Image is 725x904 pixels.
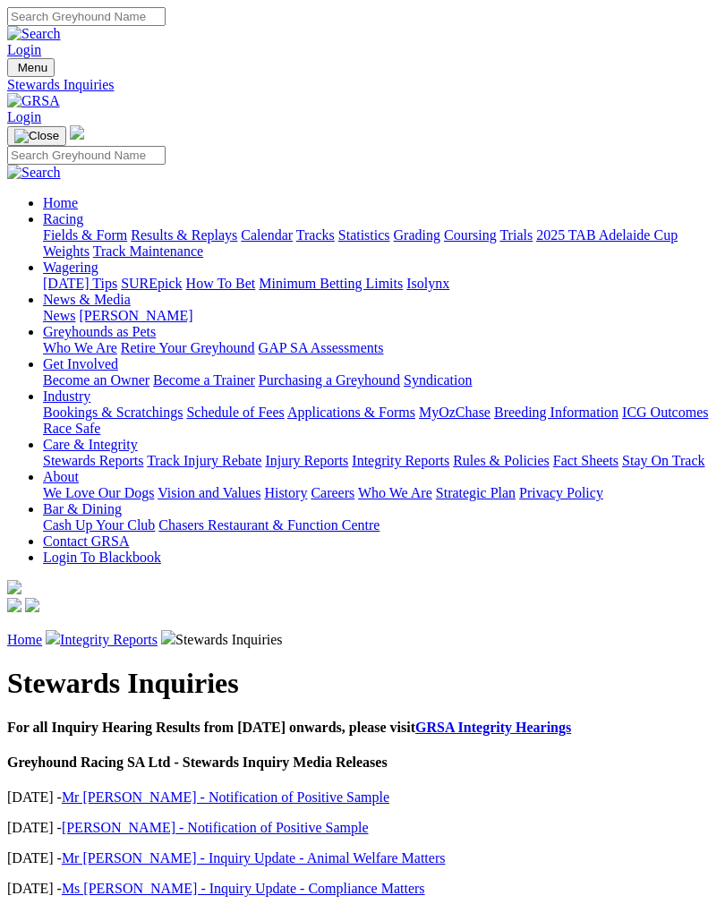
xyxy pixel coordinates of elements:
a: Stewards Reports [43,453,143,468]
button: Toggle navigation [7,58,55,77]
a: Integrity Reports [352,453,449,468]
img: Search [7,26,61,42]
a: Become a Trainer [153,372,255,388]
img: chevron-right.svg [46,630,60,644]
a: News [43,308,75,323]
a: Coursing [444,227,497,243]
div: Bar & Dining [43,517,718,533]
a: Vision and Values [158,485,260,500]
a: Industry [43,388,90,404]
a: Track Injury Rebate [147,453,261,468]
a: How To Bet [186,276,256,291]
a: Careers [311,485,354,500]
a: Bar & Dining [43,501,122,516]
a: Track Maintenance [93,243,203,259]
a: Mr [PERSON_NAME] - Notification of Positive Sample [62,789,389,805]
a: Who We Are [43,340,117,355]
img: GRSA [7,93,60,109]
a: Strategic Plan [436,485,516,500]
img: facebook.svg [7,598,21,612]
a: Login To Blackbook [43,550,161,565]
a: News & Media [43,292,131,307]
div: Wagering [43,276,718,292]
a: Greyhounds as Pets [43,324,156,339]
a: Privacy Policy [519,485,603,500]
a: Bookings & Scratchings [43,405,183,420]
a: GAP SA Assessments [259,340,384,355]
input: Search [7,7,166,26]
a: Schedule of Fees [186,405,284,420]
a: Ms [PERSON_NAME] - Inquiry Update - Compliance Matters [62,881,425,896]
a: Isolynx [406,276,449,291]
a: About [43,469,79,484]
a: Login [7,109,41,124]
h1: Stewards Inquiries [7,667,718,700]
a: GRSA Integrity Hearings [415,720,571,735]
a: Race Safe [43,421,100,436]
div: About [43,485,718,501]
a: Breeding Information [494,405,618,420]
p: [DATE] - [7,881,718,897]
a: Rules & Policies [453,453,550,468]
a: Fields & Form [43,227,127,243]
a: Home [43,195,78,210]
a: ICG Outcomes [622,405,708,420]
img: Search [7,165,61,181]
a: Wagering [43,260,98,275]
a: Become an Owner [43,372,149,388]
img: twitter.svg [25,598,39,612]
a: Racing [43,211,83,226]
a: We Love Our Dogs [43,485,154,500]
div: Care & Integrity [43,453,718,469]
a: Chasers Restaurant & Function Centre [158,517,380,533]
a: Tracks [296,227,335,243]
h4: Greyhound Racing SA Ltd - Stewards Inquiry Media Releases [7,755,718,771]
a: Purchasing a Greyhound [259,372,400,388]
a: 2025 TAB Adelaide Cup [536,227,678,243]
p: [DATE] - [7,789,718,806]
a: Calendar [241,227,293,243]
a: Grading [394,227,440,243]
a: Cash Up Your Club [43,517,155,533]
p: [DATE] - [7,820,718,836]
a: Statistics [338,227,390,243]
a: Stay On Track [622,453,704,468]
div: Greyhounds as Pets [43,340,718,356]
a: Injury Reports [265,453,348,468]
a: [PERSON_NAME] - Notification of Positive Sample [62,820,369,835]
a: History [264,485,307,500]
div: Industry [43,405,718,437]
a: Trials [499,227,533,243]
a: Applications & Forms [287,405,415,420]
div: News & Media [43,308,718,324]
div: Racing [43,227,718,260]
a: Home [7,632,42,647]
a: Weights [43,243,90,259]
a: Minimum Betting Limits [259,276,403,291]
a: Get Involved [43,356,118,371]
a: Retire Your Greyhound [121,340,255,355]
a: Mr [PERSON_NAME] - Inquiry Update - Animal Welfare Matters [62,850,446,866]
a: [PERSON_NAME] [79,308,192,323]
img: Close [14,129,59,143]
a: Login [7,42,41,57]
img: logo-grsa-white.png [7,580,21,594]
a: Care & Integrity [43,437,138,452]
a: Who We Are [358,485,432,500]
span: Menu [18,61,47,74]
a: SUREpick [121,276,182,291]
p: [DATE] - [7,850,718,866]
img: logo-grsa-white.png [70,125,84,140]
b: For all Inquiry Hearing Results from [DATE] onwards, please visit [7,720,571,735]
div: Get Involved [43,372,718,388]
a: [DATE] Tips [43,276,117,291]
a: Results & Replays [131,227,237,243]
img: chevron-right.svg [161,630,175,644]
a: MyOzChase [419,405,490,420]
a: Fact Sheets [553,453,618,468]
p: Stewards Inquiries [7,630,718,648]
a: Stewards Inquiries [7,77,718,93]
a: Contact GRSA [43,533,129,549]
a: Integrity Reports [60,632,158,647]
